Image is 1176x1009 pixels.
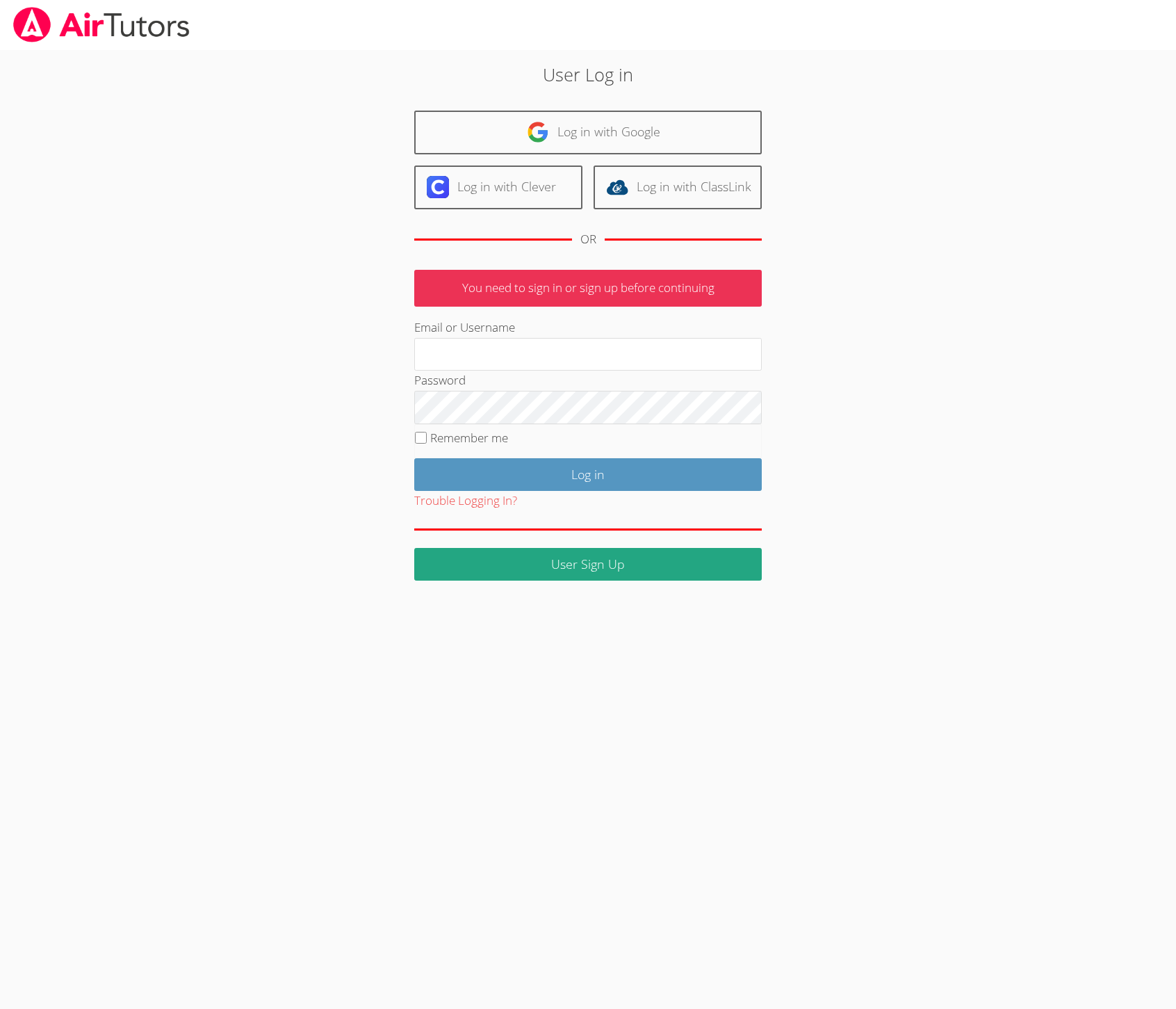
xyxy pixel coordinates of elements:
p: You need to sign in or sign up before continuing [414,270,762,307]
img: clever-logo-6eab21bc6e7a338710f1a6ff85c0baf02591cd810cc4098c63d3a4b26e2feb20.svg [427,176,449,198]
h2: User Log in [270,61,906,88]
label: Remember me [430,430,508,446]
label: Email or Username [414,319,515,335]
div: OR [580,229,596,250]
a: Log in with Clever [414,166,582,209]
img: google-logo-50288ca7cdecda66e5e0955fdab243c47b7ad437acaf1139b6f446037453330a.svg [527,121,549,143]
img: classlink-logo-d6bb404cc1216ec64c9a2012d9dc4662098be43eaf13dc465df04b49fa7ab582.svg [606,176,628,198]
a: Log in with Google [414,111,762,154]
img: airtutors_banner-c4298cdbf04f3fff15de1276eac7730deb9818008684d7c2e4769d2f7ddbe033.png [12,7,191,42]
a: User Sign Up [414,548,762,581]
a: Log in with ClassLink [594,166,762,209]
input: Log in [414,458,762,491]
label: Password [414,372,466,388]
button: Trouble Logging In? [414,491,517,511]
